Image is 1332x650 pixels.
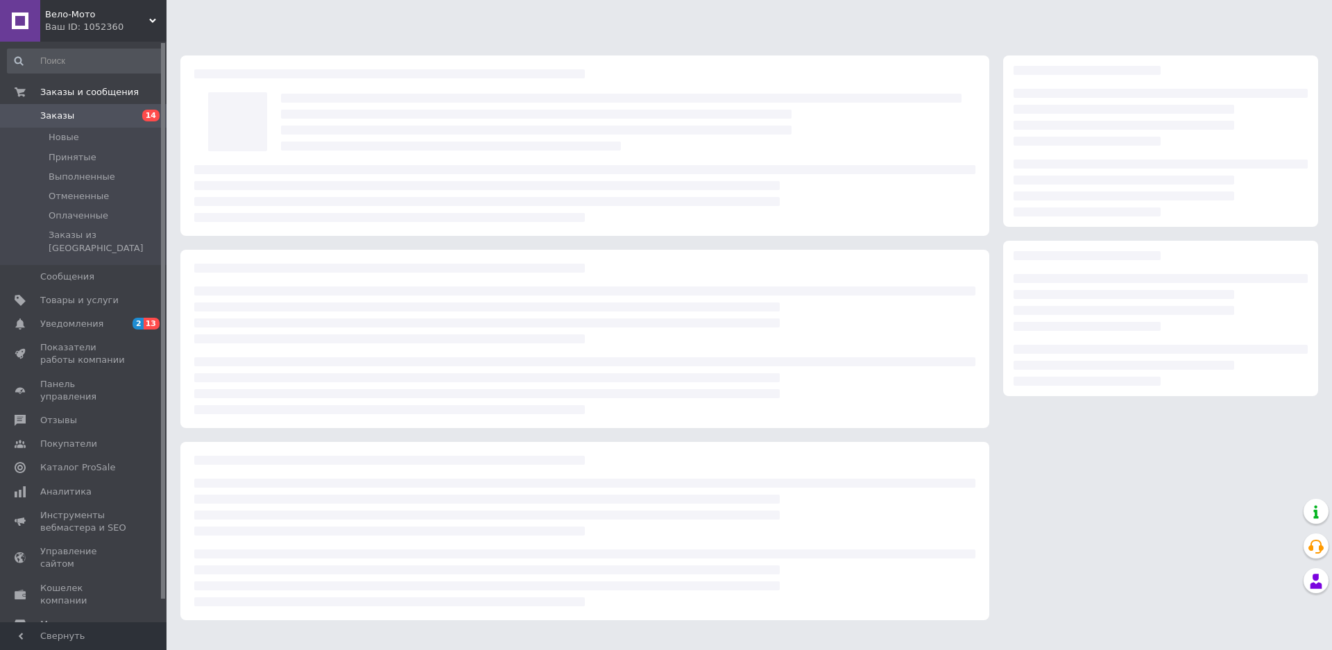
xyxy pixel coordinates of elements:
[40,509,128,534] span: Инструменты вебмастера и SEO
[133,318,144,330] span: 2
[40,545,128,570] span: Управление сайтом
[144,318,160,330] span: 13
[49,171,115,183] span: Выполненные
[45,21,166,33] div: Ваш ID: 1052360
[40,414,77,427] span: Отзывы
[7,49,164,74] input: Поиск
[49,151,96,164] span: Принятые
[142,110,160,121] span: 14
[40,341,128,366] span: Показатели работы компании
[49,131,79,144] span: Новые
[40,438,97,450] span: Покупатели
[40,294,119,307] span: Товары и услуги
[40,318,103,330] span: Уведомления
[40,618,76,631] span: Маркет
[40,486,92,498] span: Аналитика
[40,582,128,607] span: Кошелек компании
[40,271,94,283] span: Сообщения
[45,8,149,21] span: Вело-Мото
[49,229,162,254] span: Заказы из [GEOGRAPHIC_DATA]
[49,209,108,222] span: Оплаченные
[40,378,128,403] span: Панель управления
[40,86,139,99] span: Заказы и сообщения
[40,110,74,122] span: Заказы
[40,461,115,474] span: Каталог ProSale
[49,190,109,203] span: Отмененные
